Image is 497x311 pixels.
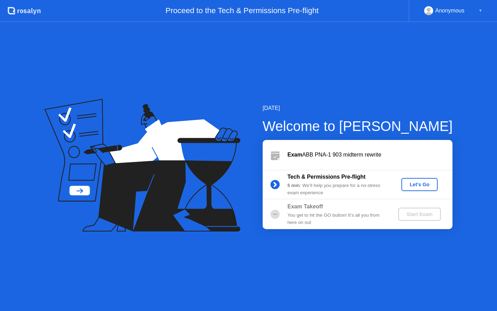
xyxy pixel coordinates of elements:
button: Start Exam [398,208,441,221]
div: You get to hit the GO button! It’s all you from here on out [288,212,387,226]
div: [DATE] [263,104,453,112]
b: Exam [288,152,302,158]
b: 5 min [288,183,300,188]
div: ▼ [479,6,482,15]
div: ABB PNA-1 903 midterm rewrite [288,151,452,159]
div: Start Exam [401,211,438,217]
div: Let's Go [404,182,435,187]
div: Anonymous [435,6,465,15]
b: Exam Takeoff [288,204,323,209]
button: Let's Go [401,178,438,191]
b: Tech & Permissions Pre-flight [288,174,366,180]
div: Welcome to [PERSON_NAME] [263,116,453,136]
div: : We’ll help you prepare for a no-stress exam experience [288,182,387,196]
